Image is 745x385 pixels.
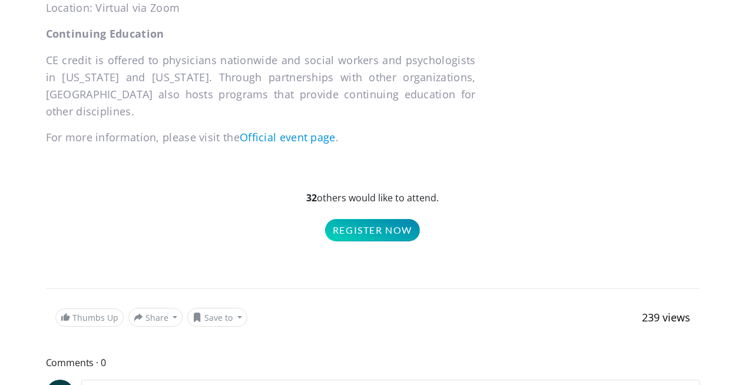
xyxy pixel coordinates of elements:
[325,219,420,241] a: Register Now
[46,52,476,120] p: CE credit is offered to physicians nationwide and social workers and psychologists in [US_STATE] ...
[128,308,183,327] button: Share
[187,308,247,327] button: Save to
[55,308,124,327] a: Thumbs Up
[46,355,700,370] span: Comments 0
[240,130,336,144] a: Official event page
[642,310,690,324] span: 239 views
[306,191,317,204] strong: 32
[46,129,476,146] p: For more information, please visit the .
[46,26,164,41] strong: Continuing Education
[46,191,700,241] p: others would like to attend.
